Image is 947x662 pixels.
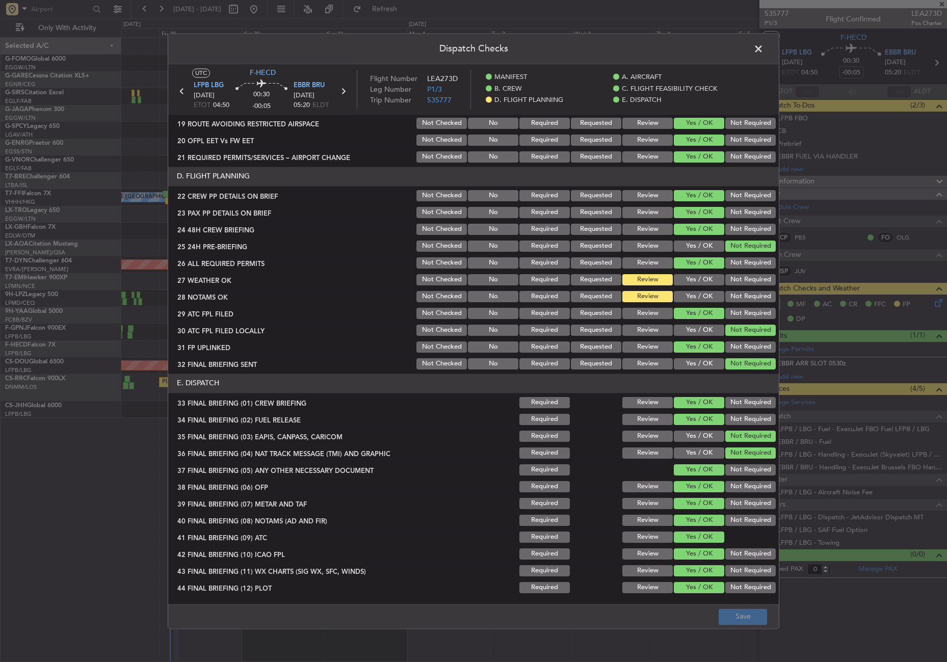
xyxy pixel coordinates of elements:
[725,464,776,475] button: Not Required
[725,325,776,336] button: Not Required
[725,498,776,509] button: Not Required
[725,481,776,492] button: Not Required
[725,118,776,129] button: Not Required
[725,447,776,459] button: Not Required
[168,34,779,64] header: Dispatch Checks
[725,431,776,442] button: Not Required
[725,151,776,163] button: Not Required
[725,135,776,146] button: Not Required
[725,241,776,252] button: Not Required
[725,274,776,285] button: Not Required
[725,257,776,269] button: Not Required
[725,582,776,593] button: Not Required
[725,341,776,353] button: Not Required
[725,308,776,319] button: Not Required
[725,414,776,425] button: Not Required
[725,207,776,218] button: Not Required
[725,397,776,408] button: Not Required
[725,515,776,526] button: Not Required
[725,548,776,560] button: Not Required
[725,358,776,369] button: Not Required
[725,224,776,235] button: Not Required
[725,291,776,302] button: Not Required
[725,565,776,576] button: Not Required
[725,190,776,201] button: Not Required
